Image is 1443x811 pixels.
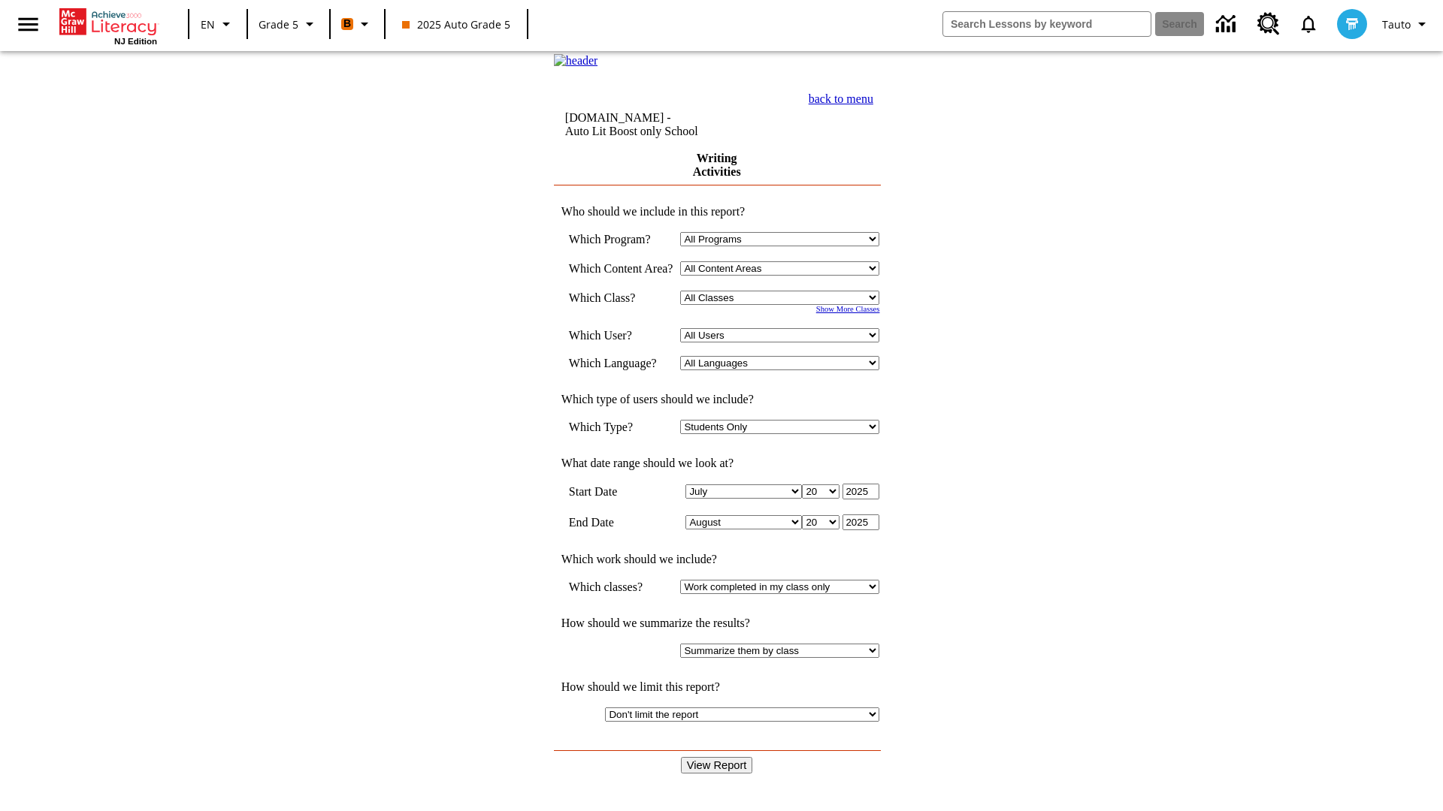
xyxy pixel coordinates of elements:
a: Show More Classes [816,305,880,313]
td: Which type of users should we include? [554,393,880,406]
img: header [554,54,598,68]
td: Who should we include in this report? [554,205,880,219]
button: Grade: Grade 5, Select a grade [253,11,325,38]
div: Home [59,5,157,46]
button: Select a new avatar [1328,5,1376,44]
span: Tauto [1382,17,1411,32]
td: How should we limit this report? [554,680,880,694]
td: Which Language? [569,356,673,370]
button: Profile/Settings [1376,11,1437,38]
td: End Date [569,514,673,530]
td: Start Date [569,484,673,499]
nobr: Which Content Area? [569,262,673,275]
input: View Report [681,757,753,773]
button: Language: EN, Select a language [194,11,242,38]
span: B [343,14,351,33]
nobr: Auto Lit Boost only School [565,125,698,137]
input: search field [943,12,1151,36]
td: Which Class? [569,291,673,305]
td: How should we summarize the results? [554,617,880,630]
td: Which User? [569,328,673,342]
td: Which classes? [569,580,673,594]
span: Grade 5 [259,17,298,32]
td: Which work should we include? [554,553,880,566]
td: Which Program? [569,232,673,246]
a: Resource Center, Will open in new tab [1248,4,1289,44]
a: Notifications [1289,5,1328,44]
a: back to menu [809,92,873,105]
td: [DOMAIN_NAME] - [565,111,755,138]
button: Open side menu [6,2,50,47]
span: 2025 Auto Grade 5 [402,17,510,32]
button: Boost Class color is orange. Change class color [335,11,380,38]
span: EN [201,17,215,32]
a: Data Center [1207,4,1248,45]
td: What date range should we look at? [554,457,880,470]
img: avatar image [1337,9,1367,39]
td: Which Type? [569,420,673,434]
span: NJ Edition [114,37,157,46]
a: Writing Activities [693,152,741,178]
